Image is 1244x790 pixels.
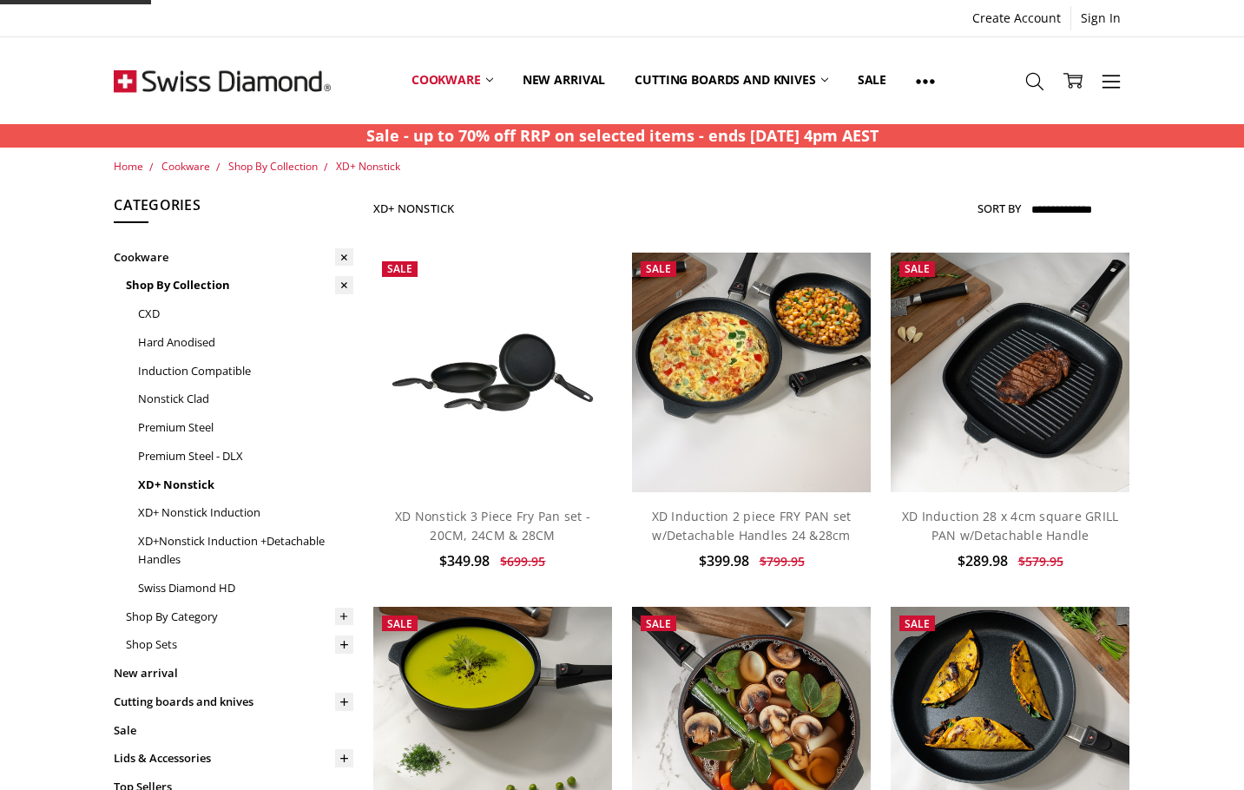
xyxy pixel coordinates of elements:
a: XD Induction 2 piece FRY PAN set w/Detachable Handles 24 &28cm [652,508,852,543]
a: Shop By Collection [126,271,353,300]
a: Sign In [1071,6,1130,30]
a: Cookware [114,243,353,272]
span: Sale [387,616,412,631]
a: Premium Steel - DLX [138,442,353,471]
a: Cookware [397,42,508,119]
img: XD Nonstick 3 Piece Fry Pan set - 20CM, 24CM & 28CM [373,313,613,432]
span: Sale [387,261,412,276]
img: Free Shipping On Every Order [114,37,331,124]
a: Shop By Collection [228,159,318,174]
span: $289.98 [958,551,1008,570]
span: $799.95 [760,553,805,569]
a: Lids & Accessories [114,744,353,773]
h5: Categories [114,194,353,224]
a: XD+Nonstick Induction +Detachable Handles [138,527,353,574]
a: Create Account [963,6,1070,30]
label: Sort By [977,194,1021,222]
a: Show All [901,42,950,120]
img: XD Induction 28 x 4cm square GRILL PAN w/Detachable Handle [891,253,1130,492]
h1: XD+ Nonstick [373,201,455,215]
a: Sale [114,716,353,745]
a: Swiss Diamond HD [138,574,353,602]
span: $399.98 [699,551,749,570]
a: Home [114,159,143,174]
a: XD+ Nonstick [138,471,353,499]
a: Cutting boards and knives [620,42,843,119]
span: $349.98 [439,551,490,570]
a: Sale [843,42,901,119]
span: Sale [905,616,930,631]
span: $579.95 [1018,553,1063,569]
a: XD Nonstick 3 Piece Fry Pan set - 20CM, 24CM & 28CM [395,508,590,543]
a: XD Nonstick 3 Piece Fry Pan set - 20CM, 24CM & 28CM [373,253,613,492]
a: Induction Compatible [138,357,353,385]
a: New arrival [508,42,620,119]
a: CXD [138,300,353,328]
a: Nonstick Clad [138,385,353,413]
strong: Sale - up to 70% off RRP on selected items - ends [DATE] 4pm AEST [366,125,879,146]
a: Shop By Category [126,602,353,631]
a: Cookware [161,159,210,174]
a: XD+ Nonstick [336,159,400,174]
a: XD Induction 28 x 4cm square GRILL PAN w/Detachable Handle [902,508,1119,543]
a: Cutting boards and knives [114,688,353,716]
a: Hard Anodised [138,328,353,357]
img: XD Induction 2 piece FRY PAN set w/Detachable Handles 24 &28cm [632,253,872,492]
a: XD+ Nonstick Induction [138,498,353,527]
a: Shop Sets [126,630,353,659]
span: Sale [646,616,671,631]
span: Sale [646,261,671,276]
span: $699.95 [500,553,545,569]
a: New arrival [114,659,353,688]
span: Sale [905,261,930,276]
a: Premium Steel [138,413,353,442]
